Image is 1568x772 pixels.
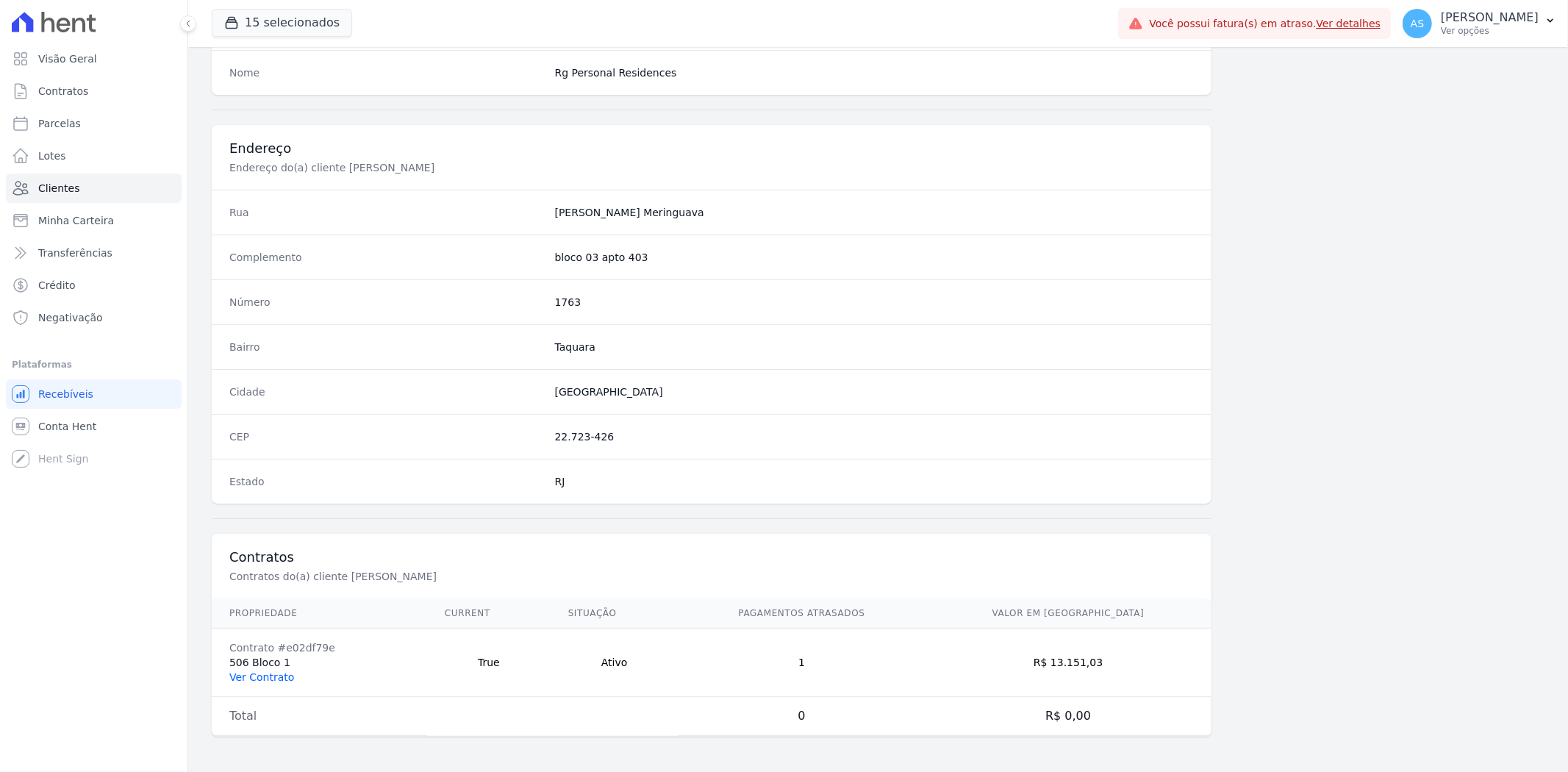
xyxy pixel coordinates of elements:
[555,385,1194,399] dd: [GEOGRAPHIC_DATA]
[6,303,182,332] a: Negativação
[427,598,551,629] th: Current
[555,250,1194,265] dd: bloco 03 apto 403
[38,387,93,401] span: Recebíveis
[926,629,1211,697] td: R$ 13.151,03
[1441,10,1539,25] p: [PERSON_NAME]
[38,181,79,196] span: Clientes
[6,238,182,268] a: Transferências
[212,9,352,37] button: 15 selecionados
[6,412,182,441] a: Conta Hent
[229,65,543,80] dt: Nome
[679,629,926,697] td: 1
[555,429,1194,444] dd: 22.723-426
[229,474,543,489] dt: Estado
[229,548,1194,566] h3: Contratos
[6,109,182,138] a: Parcelas
[679,697,926,736] td: 0
[212,697,427,736] td: Total
[1441,25,1539,37] p: Ver opções
[38,84,88,99] span: Contratos
[38,213,114,228] span: Minha Carteira
[229,160,723,175] p: Endereço do(a) cliente [PERSON_NAME]
[555,295,1194,310] dd: 1763
[229,250,543,265] dt: Complemento
[551,598,679,629] th: Situação
[6,379,182,409] a: Recebíveis
[926,697,1211,736] td: R$ 0,00
[1411,18,1424,29] span: AS
[38,278,76,293] span: Crédito
[6,271,182,300] a: Crédito
[551,629,679,697] td: Ativo
[6,206,182,235] a: Minha Carteira
[6,174,182,203] a: Clientes
[427,629,551,697] td: True
[229,429,543,444] dt: CEP
[229,671,294,683] a: Ver Contrato
[1317,18,1381,29] a: Ver detalhes
[38,246,112,260] span: Transferências
[38,116,81,131] span: Parcelas
[555,205,1194,220] dd: [PERSON_NAME] Meringuava
[6,141,182,171] a: Lotes
[555,474,1194,489] dd: RJ
[229,140,1194,157] h3: Endereço
[6,76,182,106] a: Contratos
[229,205,543,220] dt: Rua
[6,44,182,74] a: Visão Geral
[12,356,176,374] div: Plataformas
[229,295,543,310] dt: Número
[555,340,1194,354] dd: Taquara
[229,569,723,584] p: Contratos do(a) cliente [PERSON_NAME]
[926,598,1211,629] th: Valor em [GEOGRAPHIC_DATA]
[229,640,409,655] div: Contrato #e02df79e
[212,598,427,629] th: Propriedade
[212,629,427,697] td: 506 Bloco 1
[38,149,66,163] span: Lotes
[38,51,97,66] span: Visão Geral
[229,340,543,354] dt: Bairro
[555,65,1194,80] dd: Rg Personal Residences
[1391,3,1568,44] button: AS [PERSON_NAME] Ver opções
[38,419,96,434] span: Conta Hent
[679,598,926,629] th: Pagamentos Atrasados
[1149,16,1381,32] span: Você possui fatura(s) em atraso.
[229,385,543,399] dt: Cidade
[38,310,103,325] span: Negativação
